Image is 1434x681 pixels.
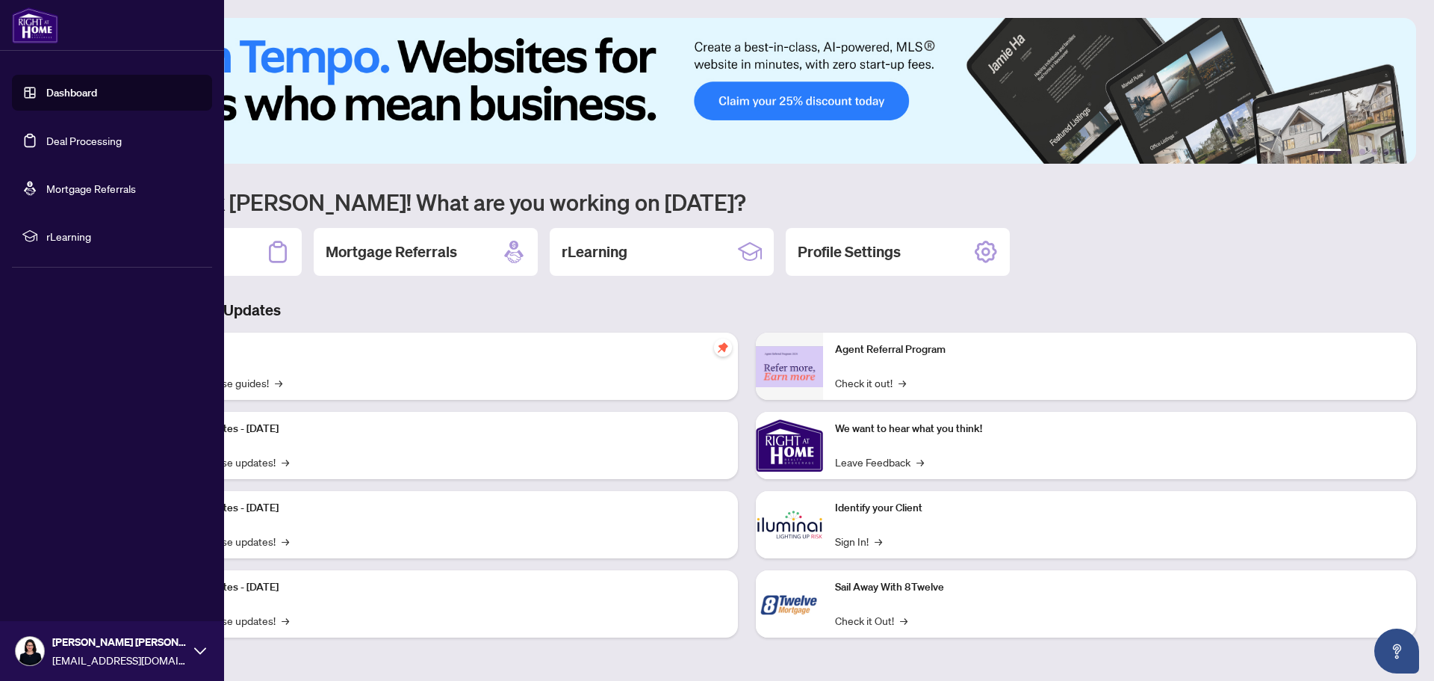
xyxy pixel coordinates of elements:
span: pushpin [714,339,732,357]
a: Check it out!→ [835,375,906,391]
h2: rLearning [562,241,627,262]
span: → [875,533,882,549]
a: Sign In!→ [835,533,882,549]
img: Slide 0 [78,18,1416,164]
button: 3 [1359,149,1365,155]
img: Profile Icon [16,637,44,665]
p: Platform Updates - [DATE] [157,421,726,437]
a: Mortgage Referrals [46,182,136,195]
span: → [282,454,289,470]
span: rLearning [46,228,202,244]
img: Agent Referral Program [756,346,823,387]
h2: Mortgage Referrals [326,241,457,262]
span: → [275,375,282,391]
a: Dashboard [46,86,97,99]
h3: Brokerage & Industry Updates [78,300,1416,321]
p: We want to hear what you think! [835,421,1404,437]
a: Leave Feedback→ [835,454,924,470]
button: 5 [1383,149,1389,155]
p: Self-Help [157,342,726,358]
button: 1 [1317,149,1341,155]
a: Check it Out!→ [835,612,907,629]
h2: Profile Settings [798,241,901,262]
h1: Welcome back [PERSON_NAME]! What are you working on [DATE]? [78,188,1416,216]
span: → [916,454,924,470]
span: → [898,375,906,391]
p: Identify your Client [835,500,1404,517]
span: → [282,612,289,629]
span: → [282,533,289,549]
img: Sail Away With 8Twelve [756,570,823,638]
p: Platform Updates - [DATE] [157,579,726,596]
img: Identify your Client [756,491,823,558]
button: 4 [1371,149,1377,155]
a: Deal Processing [46,134,122,147]
p: Sail Away With 8Twelve [835,579,1404,596]
img: logo [12,7,58,43]
button: Open asap [1374,629,1419,674]
p: Agent Referral Program [835,342,1404,358]
span: [PERSON_NAME] [PERSON_NAME] [52,634,187,650]
button: 6 [1395,149,1401,155]
span: → [900,612,907,629]
img: We want to hear what you think! [756,412,823,479]
span: [EMAIL_ADDRESS][DOMAIN_NAME] [52,652,187,668]
p: Platform Updates - [DATE] [157,500,726,517]
button: 2 [1347,149,1353,155]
